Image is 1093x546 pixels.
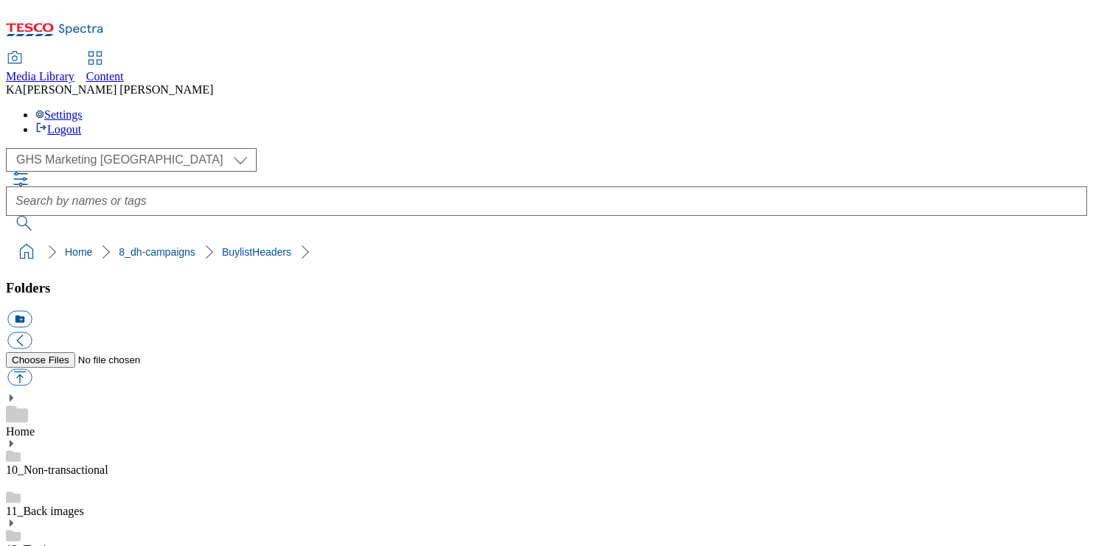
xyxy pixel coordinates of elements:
[6,280,1087,296] h3: Folders
[6,52,74,83] a: Media Library
[6,425,35,438] a: Home
[222,246,291,258] a: BuylistHeaders
[6,186,1087,216] input: Search by names or tags
[86,52,124,83] a: Content
[119,246,195,258] a: 8_dh-campaigns
[35,123,81,136] a: Logout
[6,505,84,517] a: 11_Back images
[6,463,108,476] a: 10_Non-transactional
[35,108,83,121] a: Settings
[15,240,38,264] a: home
[23,83,213,96] span: [PERSON_NAME] [PERSON_NAME]
[65,246,92,258] a: Home
[86,70,124,83] span: Content
[6,83,23,96] span: KA
[6,70,74,83] span: Media Library
[6,238,1087,266] nav: breadcrumb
